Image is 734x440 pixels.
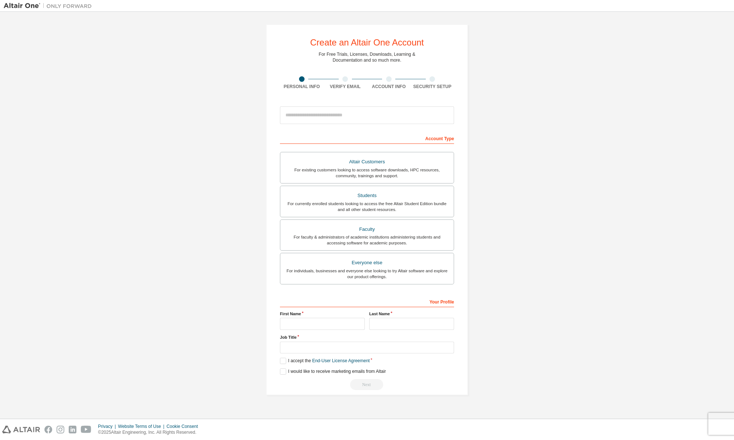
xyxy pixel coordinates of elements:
div: Read and acccept EULA to continue [280,379,454,390]
div: Everyone else [285,258,449,268]
label: I accept the [280,358,370,364]
label: Last Name [369,311,454,317]
img: altair_logo.svg [2,426,40,433]
div: Security Setup [411,84,454,90]
div: Cookie Consent [166,423,202,429]
div: For faculty & administrators of academic institutions administering students and accessing softwa... [285,234,449,246]
div: For currently enrolled students looking to access the free Altair Student Edition bundle and all ... [285,201,449,212]
div: For individuals, businesses and everyone else looking to try Altair software and explore our prod... [285,268,449,280]
img: facebook.svg [44,426,52,433]
img: instagram.svg [57,426,64,433]
div: Faculty [285,224,449,234]
label: I would like to receive marketing emails from Altair [280,368,386,375]
div: Students [285,190,449,201]
div: Privacy [98,423,118,429]
div: Your Profile [280,295,454,307]
a: End-User License Agreement [312,358,370,363]
div: Altair Customers [285,157,449,167]
div: Account Info [367,84,411,90]
img: youtube.svg [81,426,91,433]
label: Job Title [280,334,454,340]
div: For Free Trials, Licenses, Downloads, Learning & Documentation and so much more. [319,51,415,63]
img: Altair One [4,2,96,10]
div: Create an Altair One Account [310,38,424,47]
img: linkedin.svg [69,426,76,433]
div: For existing customers looking to access software downloads, HPC resources, community, trainings ... [285,167,449,179]
div: Website Terms of Use [118,423,166,429]
div: Verify Email [324,84,367,90]
label: First Name [280,311,365,317]
p: © 2025 Altair Engineering, Inc. All Rights Reserved. [98,429,202,436]
div: Account Type [280,132,454,144]
div: Personal Info [280,84,324,90]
